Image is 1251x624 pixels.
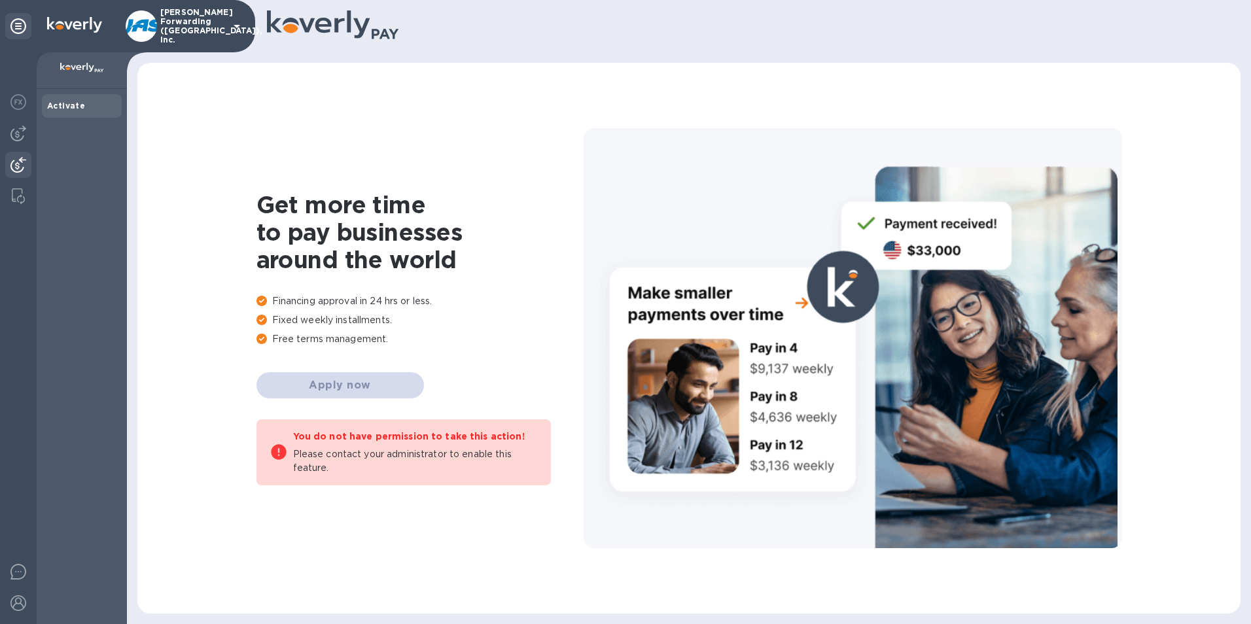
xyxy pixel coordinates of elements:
p: Financing approval in 24 hrs or less. [256,294,584,308]
img: Foreign exchange [10,94,26,110]
p: Please contact your administrator to enable this feature. [293,447,538,475]
p: Fixed weekly installments. [256,313,584,327]
div: Unpin categories [5,13,31,39]
img: Logo [47,17,102,33]
p: Free terms management. [256,332,584,346]
b: You do not have permission to take this action! [293,431,525,442]
p: [PERSON_NAME] Forwarding ([GEOGRAPHIC_DATA]), Inc. [160,8,226,44]
b: Activate [47,101,85,111]
h1: Get more time to pay businesses around the world [256,191,584,273]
